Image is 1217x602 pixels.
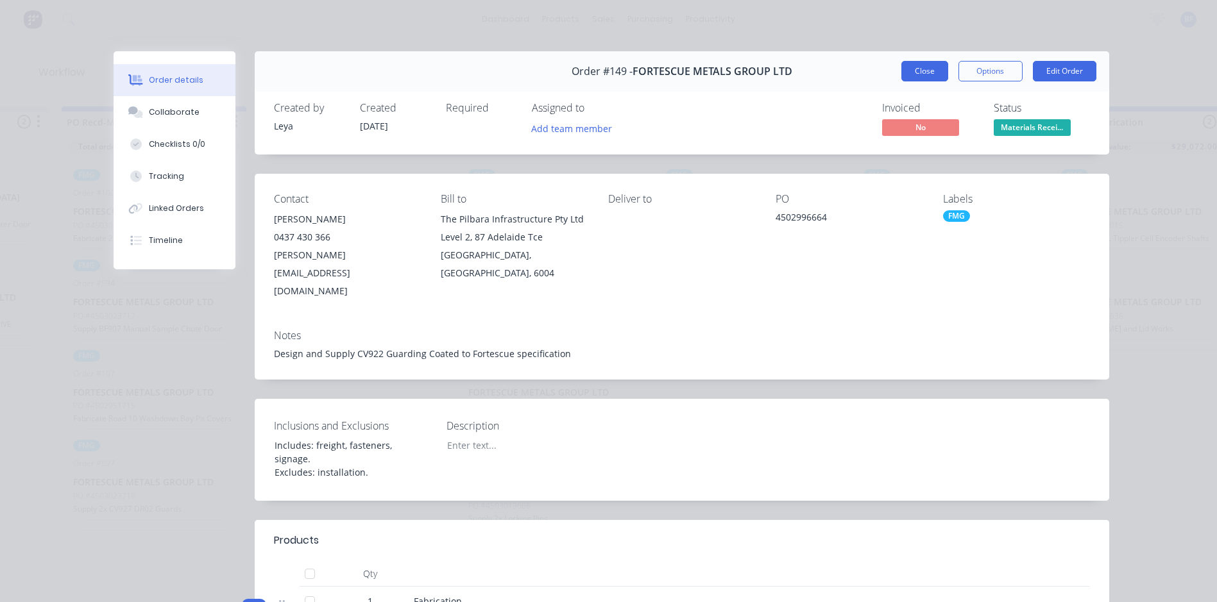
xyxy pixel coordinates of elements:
button: Checklists 0/0 [114,128,235,160]
div: Design and Supply CV922 Guarding Coated to Fortescue specification [274,347,1090,360]
div: The Pilbara Infrastructure Pty Ltd Level 2, 87 Adelaide Tce [441,210,588,246]
div: [PERSON_NAME]0437 430 366[PERSON_NAME][EMAIL_ADDRESS][DOMAIN_NAME] [274,210,421,300]
span: FORTESCUE METALS GROUP LTD [633,65,792,78]
div: Linked Orders [149,203,204,214]
div: Created [360,102,430,114]
div: FMG [943,210,970,222]
div: Invoiced [882,102,978,114]
div: Includes: freight, fasteners, signage. Excludes: installation. [264,436,425,481]
span: Materials Recei... [994,119,1071,135]
div: Order details [149,74,203,86]
button: Options [958,61,1023,81]
div: [GEOGRAPHIC_DATA], [GEOGRAPHIC_DATA], 6004 [441,246,588,282]
div: Required [446,102,516,114]
div: Created by [274,102,345,114]
div: Status [994,102,1090,114]
button: Add team member [532,119,619,137]
button: Edit Order [1033,61,1096,81]
div: The Pilbara Infrastructure Pty Ltd Level 2, 87 Adelaide Tce[GEOGRAPHIC_DATA], [GEOGRAPHIC_DATA], ... [441,210,588,282]
div: 0437 430 366 [274,228,421,246]
div: [PERSON_NAME][EMAIL_ADDRESS][DOMAIN_NAME] [274,246,421,300]
div: Leya [274,119,345,133]
div: Timeline [149,235,183,246]
button: Order details [114,64,235,96]
button: Close [901,61,948,81]
button: Materials Recei... [994,119,1071,138]
button: Tracking [114,160,235,192]
div: Notes [274,330,1090,342]
div: Assigned to [532,102,660,114]
div: Tracking [149,171,184,182]
div: Contact [274,193,421,205]
span: No [882,119,959,135]
div: Checklists 0/0 [149,138,205,150]
button: Timeline [114,224,235,256]
span: [DATE] [360,120,388,132]
button: Add team member [524,119,618,137]
div: Labels [943,193,1090,205]
label: Description [447,418,607,433]
div: PO [776,193,923,205]
div: 4502996664 [776,210,923,228]
div: Qty [332,561,409,587]
label: Inclusions and Exclusions [274,418,434,433]
span: Order #149 - [572,65,633,78]
button: Linked Orders [114,192,235,224]
div: Collaborate [149,106,200,118]
div: Deliver to [608,193,755,205]
div: [PERSON_NAME] [274,210,421,228]
button: Collaborate [114,96,235,128]
div: Bill to [441,193,588,205]
div: Products [274,533,319,548]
